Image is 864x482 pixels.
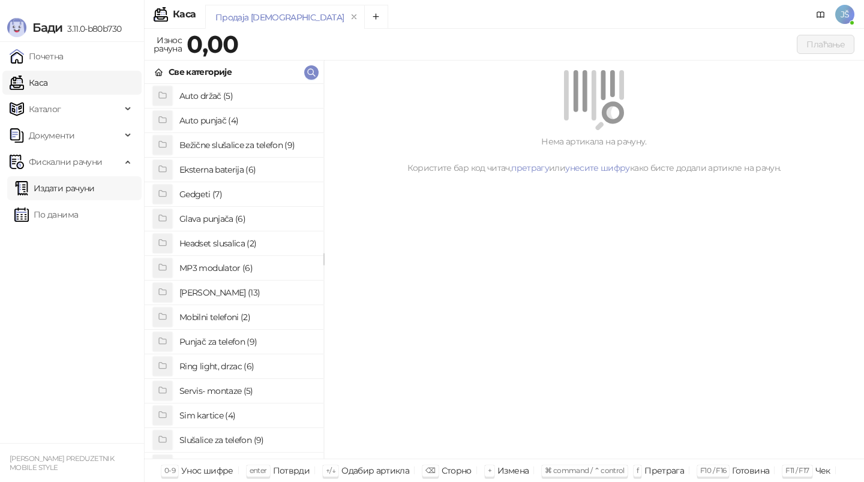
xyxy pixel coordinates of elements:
span: + [488,466,491,475]
h4: Ring light, drzac (6) [179,357,314,376]
div: Одабир артикла [341,463,409,478]
div: Готовина [732,463,769,478]
h4: MP3 modulator (6) [179,258,314,278]
a: претрагу [511,162,549,173]
h4: Gedgeti (7) [179,185,314,204]
div: Чек [815,463,830,478]
h4: Auto držač (5) [179,86,314,106]
span: ⌘ command / ⌃ control [545,466,625,475]
div: Износ рачуна [151,32,184,56]
div: grid [145,84,323,459]
span: Фискални рачуни [29,150,102,174]
div: Претрага [644,463,684,478]
h4: Auto punjač (4) [179,111,314,130]
div: Нема артикала на рачуну. Користите бар код читач, или како бисте додали артикле на рачун. [338,135,850,174]
h4: Servis- montaze (5) [179,381,314,400]
h4: Glava punjača (6) [179,209,314,228]
h4: Slušalice za telefon (9) [179,430,314,450]
h4: Sim kartice (4) [179,406,314,425]
h4: Eksterna baterija (6) [179,160,314,179]
div: Продаја [DEMOGRAPHIC_DATA] [215,11,344,24]
h4: [PERSON_NAME] (13) [179,283,314,302]
button: Add tab [364,5,388,29]
div: Унос шифре [181,463,233,478]
h4: Headset slusalica (2) [179,234,314,253]
a: По данима [14,203,78,227]
div: Сторно [442,463,472,478]
strong: 0,00 [187,29,238,59]
a: Издати рачуни [14,176,95,200]
small: [PERSON_NAME] PREDUZETNIK MOBILE STYLE [10,454,114,472]
span: enter [250,466,267,475]
button: Плаћање [797,35,854,54]
h4: Staklo za telefon (7) [179,455,314,474]
a: Почетна [10,44,64,68]
h4: Mobilni telefoni (2) [179,308,314,327]
span: Каталог [29,97,61,121]
button: remove [346,12,362,22]
span: ⌫ [425,466,435,475]
span: 3.11.0-b80b730 [62,23,121,34]
div: Измена [497,463,529,478]
span: JŠ [835,5,854,24]
div: Све категорије [169,65,232,79]
a: Документација [811,5,830,24]
span: f [637,466,638,475]
h4: Punjač za telefon (9) [179,332,314,351]
span: 0-9 [164,466,175,475]
img: Logo [7,18,26,37]
h4: Bežične slušalice za telefon (9) [179,135,314,155]
span: ↑/↓ [326,466,335,475]
span: F11 / F17 [785,466,809,475]
a: Каса [10,71,47,95]
span: Документи [29,123,74,147]
div: Потврди [273,463,310,478]
a: унесите шифру [565,162,630,173]
span: F10 / F16 [700,466,726,475]
span: Бади [32,20,62,35]
div: Каса [173,10,196,19]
